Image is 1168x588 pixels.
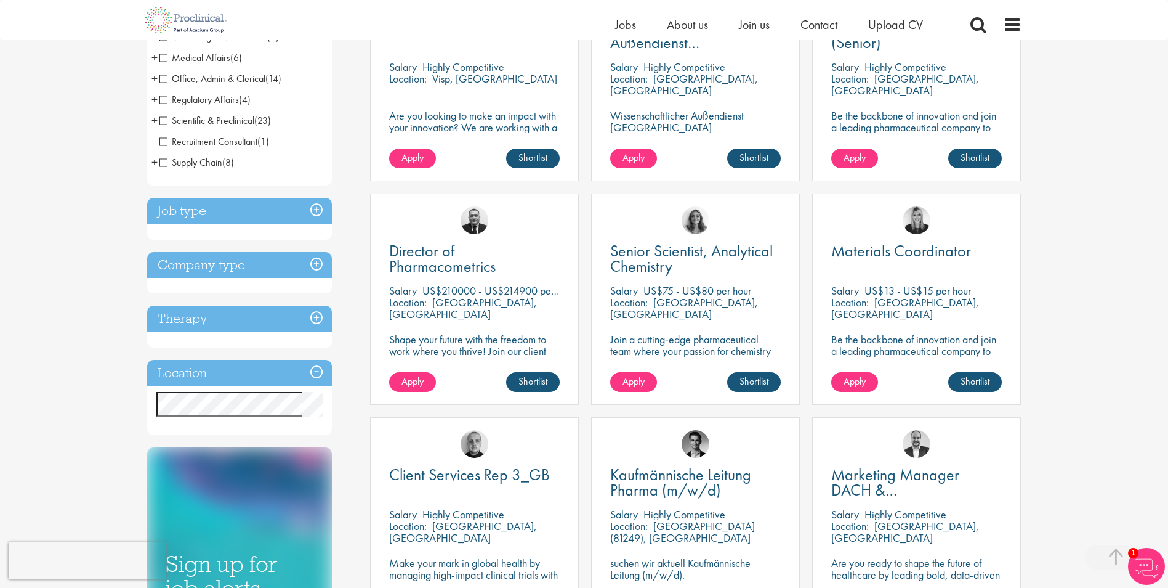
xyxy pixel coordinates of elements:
p: [GEOGRAPHIC_DATA], [GEOGRAPHIC_DATA] [831,295,979,321]
span: Supply Chain [159,156,222,169]
span: Medical Affairs [159,51,230,64]
span: (6) [230,51,242,64]
p: Visp, [GEOGRAPHIC_DATA] [432,71,557,86]
span: Regulatory Affairs [159,93,251,106]
p: Are you looking to make an impact with your innovation? We are working with a well-established ph... [389,110,560,168]
p: Highly Competitive [643,60,725,74]
span: (4) [239,93,251,106]
h3: Company type [147,252,332,279]
p: [GEOGRAPHIC_DATA], [GEOGRAPHIC_DATA] [831,519,979,545]
a: Shortlist [506,149,560,168]
span: Apply [622,375,645,388]
span: Apply [844,375,866,388]
span: Recruitment Consultant [159,135,257,148]
span: Recruitment Consultant [159,135,269,148]
p: Highly Competitive [643,507,725,521]
img: Aitor Melia [903,430,930,458]
a: Shortlist [506,372,560,392]
a: Contact [800,17,837,33]
p: [GEOGRAPHIC_DATA], [GEOGRAPHIC_DATA] [831,71,979,97]
p: Highly Competitive [864,60,946,74]
a: Shortlist [727,372,781,392]
a: Client Services Rep 3_GB [389,467,560,483]
a: Apply [610,149,657,168]
span: Director of Pharmacometrics [389,240,496,277]
span: Location: [389,295,427,309]
img: Jakub Hanas [461,206,488,234]
span: + [151,90,158,108]
span: Salary [389,507,417,521]
a: Kaufmännische Leitung Pharma (m/w/d) [610,467,781,498]
span: Salary [831,284,859,298]
h3: Job type [147,198,332,224]
span: Client Services Rep 3_GB [389,464,550,485]
p: Be the backbone of innovation and join a leading pharmaceutical company to help keep life-changin... [831,333,1002,380]
span: Salary [831,507,859,521]
span: Wissenschaftlicher Außendienst [GEOGRAPHIC_DATA] [610,17,759,68]
a: About us [667,17,708,33]
p: [GEOGRAPHIC_DATA], [GEOGRAPHIC_DATA] [610,71,758,97]
h3: Location [147,360,332,386]
p: US$210000 - US$214900 per annum [422,284,584,298]
span: Senior Scientist, Analytical Chemistry [610,240,773,277]
a: Jobs [615,17,636,33]
a: Shortlist [948,372,1002,392]
p: [GEOGRAPHIC_DATA], [GEOGRAPHIC_DATA] [389,519,537,545]
img: Max Slevogt [682,430,709,458]
span: (8) [222,156,234,169]
a: Materials Coordinator [831,243,1002,259]
span: (23) [254,114,271,127]
a: Apply [389,372,436,392]
span: Location: [610,71,648,86]
p: US$75 - US$80 per hour [643,284,751,298]
span: (1) [257,135,269,148]
img: Harry Budge [461,430,488,458]
p: US$13 - US$15 per hour [864,284,971,298]
a: Shortlist [727,149,781,168]
span: Salary [610,507,638,521]
a: Join us [739,17,770,33]
span: Salary [389,284,417,298]
p: [GEOGRAPHIC_DATA], [GEOGRAPHIC_DATA] [610,295,758,321]
span: Location: [831,71,869,86]
div: Therapy [147,306,332,332]
span: 1 [1128,548,1138,558]
span: Office, Admin & Clerical [159,72,281,85]
a: Jackie Cerchio [682,206,709,234]
span: Apply [844,151,866,164]
a: Director of Pharmacometrics [389,243,560,274]
span: (14) [265,72,281,85]
span: Location: [389,519,427,533]
span: Location: [610,295,648,309]
span: + [151,111,158,129]
span: Upload CV [868,17,923,33]
span: Salary [389,60,417,74]
a: Apply [389,149,436,168]
p: Be the backbone of innovation and join a leading pharmaceutical company to help keep life-changin... [831,110,1002,157]
span: Office, Admin & Clerical [159,72,265,85]
img: Chatbot [1128,548,1165,585]
p: Highly Competitive [422,507,504,521]
span: Salary [610,284,638,298]
a: Senior Scientist, Analytical Chemistry [610,243,781,274]
span: Apply [622,151,645,164]
span: Location: [831,519,869,533]
span: + [151,48,158,67]
a: Janelle Jones [903,206,930,234]
p: [GEOGRAPHIC_DATA], [GEOGRAPHIC_DATA] [389,295,537,321]
span: Location: [610,519,648,533]
p: Highly Competitive [422,60,504,74]
span: Regulatory Affairs [159,93,239,106]
a: Clinical SC Planner (Senior) [831,20,1002,51]
p: suchen wir aktuell Kaufmännische Leitung (m/w/d). [610,557,781,581]
a: Apply [610,372,657,392]
span: Location: [831,295,869,309]
p: [GEOGRAPHIC_DATA] (81249), [GEOGRAPHIC_DATA] [610,519,755,545]
span: Kaufmännische Leitung Pharma (m/w/d) [610,464,751,500]
span: Apply [401,375,424,388]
